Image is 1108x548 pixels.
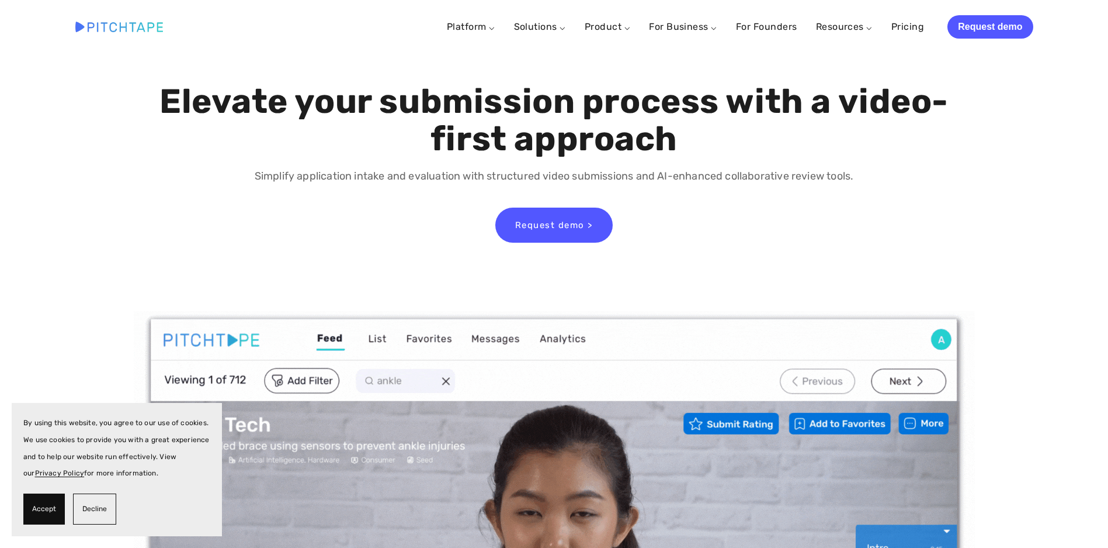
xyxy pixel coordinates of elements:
[816,21,873,32] a: Resources ⌵
[32,501,56,518] span: Accept
[947,15,1033,39] a: Request demo
[495,208,613,243] a: Request demo >
[12,403,222,536] section: Cookie banner
[649,21,717,32] a: For Business ⌵
[35,469,85,477] a: Privacy Policy
[157,83,951,158] h1: Elevate your submission process with a video-first approach
[82,501,107,518] span: Decline
[75,22,163,32] img: Pitchtape | Video Submission Management Software
[891,16,924,37] a: Pricing
[73,494,116,525] button: Decline
[157,168,951,185] p: Simplify application intake and evaluation with structured video submissions and AI-enhanced coll...
[736,16,797,37] a: For Founders
[447,21,495,32] a: Platform ⌵
[514,21,566,32] a: Solutions ⌵
[585,21,630,32] a: Product ⌵
[23,415,210,482] p: By using this website, you agree to our use of cookies. We use cookies to provide you with a grea...
[23,494,65,525] button: Accept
